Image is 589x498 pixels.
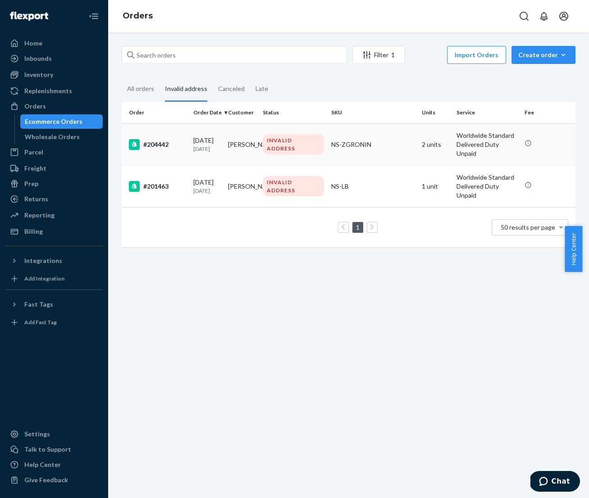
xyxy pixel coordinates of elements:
[24,445,71,454] div: Talk to Support
[24,430,50,439] div: Settings
[122,102,190,123] th: Order
[228,109,256,116] div: Customer
[418,165,453,207] td: 1 unit
[122,46,347,64] input: Search orders
[24,148,43,157] div: Parcel
[352,46,405,64] button: Filter
[263,176,324,196] div: INVALID ADDRESS
[530,471,580,493] iframe: Opens a widget where you can chat to one of our agents
[5,161,103,176] a: Freight
[5,224,103,239] a: Billing
[535,7,553,25] button: Open notifications
[5,51,103,66] a: Inbounds
[457,131,517,158] p: Worldwide Standard Delivered Duty Unpaid
[418,123,453,165] td: 2 units
[24,256,62,265] div: Integrations
[354,223,361,231] a: Page 1 is your current page
[5,272,103,286] a: Add Integration
[457,173,517,200] p: Worldwide Standard Delivered Duty Unpaid
[193,136,221,153] div: [DATE]
[20,114,103,129] a: Ecommerce Orders
[24,460,61,469] div: Help Center
[5,473,103,487] button: Give Feedback
[353,50,404,59] div: Filter
[5,254,103,268] button: Integrations
[5,427,103,441] a: Settings
[256,77,268,100] div: Late
[447,46,506,64] button: Import Orders
[5,99,103,113] a: Orders
[5,208,103,222] a: Reporting
[565,226,582,272] button: Help Center
[193,178,221,195] div: [DATE]
[331,182,415,191] div: NS-LB
[24,70,53,79] div: Inventory
[193,145,221,153] p: [DATE]
[190,102,224,123] th: Order Date
[129,181,186,192] div: #201463
[515,7,533,25] button: Open Search Box
[24,300,53,309] div: Fast Tags
[123,11,153,21] a: Orders
[224,165,259,207] td: [PERSON_NAME]
[24,195,48,204] div: Returns
[263,134,324,154] div: INVALID ADDRESS
[165,77,207,102] div: Invalid address
[24,475,68,484] div: Give Feedback
[24,164,46,173] div: Freight
[5,192,103,206] a: Returns
[331,140,415,149] div: NS-ZGRONIN
[328,102,418,123] th: SKU
[24,102,46,111] div: Orders
[24,86,72,95] div: Replenishments
[5,145,103,159] a: Parcel
[24,211,55,220] div: Reporting
[5,442,103,457] button: Talk to Support
[418,102,453,123] th: Units
[20,130,103,144] a: Wholesale Orders
[453,102,521,123] th: Service
[24,39,42,48] div: Home
[5,68,103,82] a: Inventory
[5,315,103,330] a: Add Fast Tag
[5,177,103,191] a: Prep
[5,457,103,472] a: Help Center
[5,84,103,98] a: Replenishments
[25,117,82,126] div: Ecommerce Orders
[518,50,569,59] div: Create order
[521,102,575,123] th: Fee
[24,275,64,282] div: Add Integration
[127,77,154,100] div: All orders
[501,223,555,231] span: 50 results per page
[85,7,103,25] button: Close Navigation
[5,36,103,50] a: Home
[129,139,186,150] div: #204442
[224,123,259,165] td: [PERSON_NAME]
[25,132,80,141] div: Wholesale Orders
[555,7,573,25] button: Open account menu
[24,318,57,326] div: Add Fast Tag
[218,77,245,100] div: Canceled
[259,102,327,123] th: Status
[193,187,221,195] p: [DATE]
[115,3,160,29] ol: breadcrumbs
[511,46,575,64] button: Create order
[391,50,395,59] div: 1
[24,227,43,236] div: Billing
[5,297,103,312] button: Fast Tags
[10,12,48,21] img: Flexport logo
[24,54,52,63] div: Inbounds
[24,179,38,188] div: Prep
